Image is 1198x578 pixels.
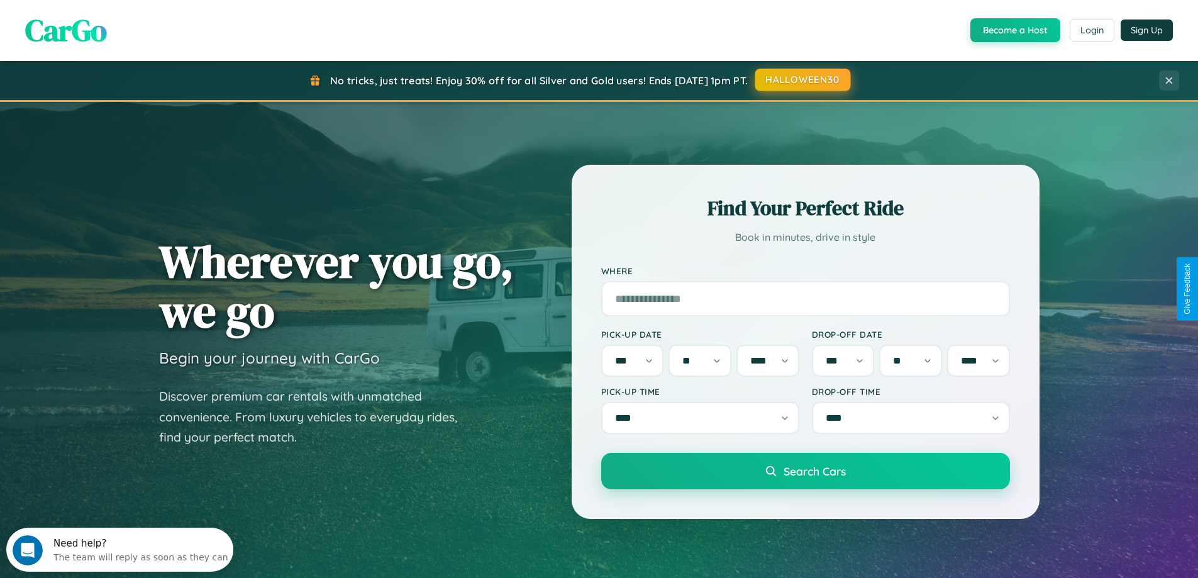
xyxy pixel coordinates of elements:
[159,348,380,367] h3: Begin your journey with CarGo
[601,194,1010,222] h2: Find Your Perfect Ride
[13,535,43,565] iframe: Intercom live chat
[755,69,851,91] button: HALLOWEEN30
[601,386,799,397] label: Pick-up Time
[812,386,1010,397] label: Drop-off Time
[601,329,799,340] label: Pick-up Date
[601,453,1010,489] button: Search Cars
[1070,19,1114,42] button: Login
[970,18,1060,42] button: Become a Host
[47,11,222,21] div: Need help?
[1121,19,1173,41] button: Sign Up
[5,5,234,40] div: Open Intercom Messenger
[812,329,1010,340] label: Drop-off Date
[159,236,514,336] h1: Wherever you go, we go
[47,21,222,34] div: The team will reply as soon as they can
[1183,264,1192,314] div: Give Feedback
[25,9,107,51] span: CarGo
[601,228,1010,247] p: Book in minutes, drive in style
[159,386,474,448] p: Discover premium car rentals with unmatched convenience. From luxury vehicles to everyday rides, ...
[784,464,846,478] span: Search Cars
[601,265,1010,276] label: Where
[6,528,233,572] iframe: Intercom live chat discovery launcher
[330,74,748,87] span: No tricks, just treats! Enjoy 30% off for all Silver and Gold users! Ends [DATE] 1pm PT.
